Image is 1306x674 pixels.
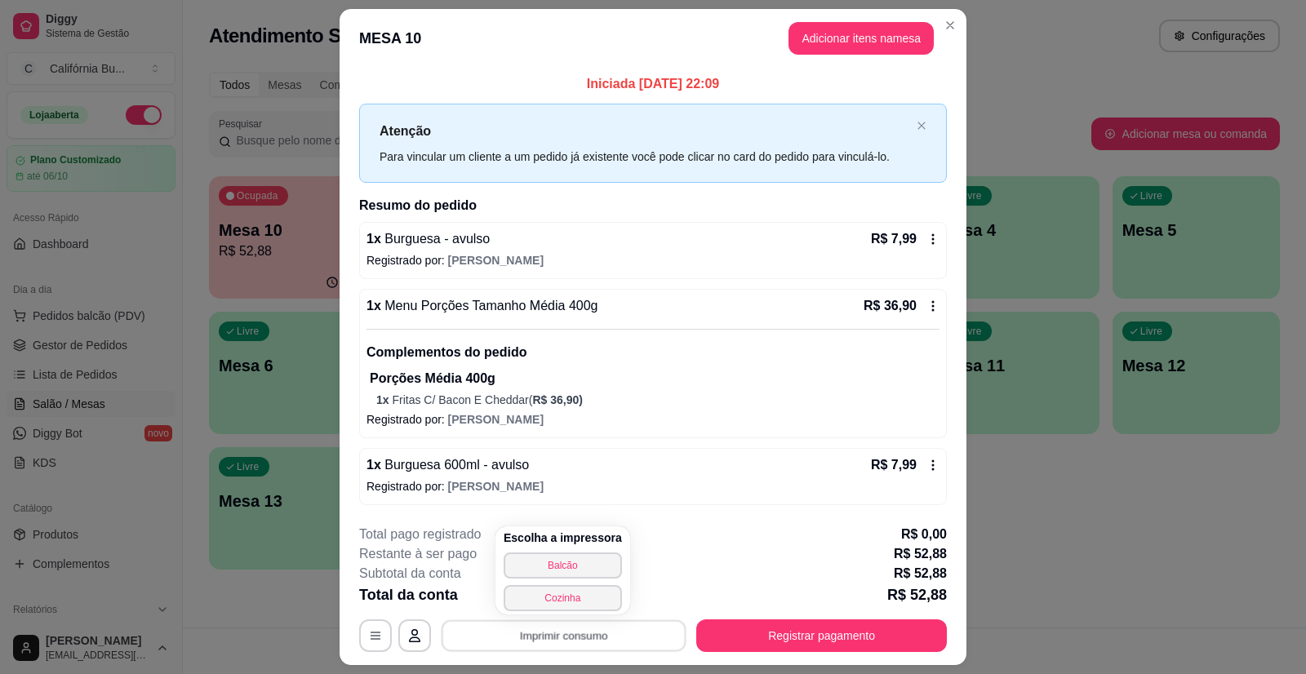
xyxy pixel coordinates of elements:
[359,583,458,606] p: Total da conta
[370,369,940,388] p: Porções Média 400g
[442,620,686,652] button: Imprimir consumo
[366,478,940,494] p: Registrado por:
[448,480,544,493] span: [PERSON_NAME]
[504,552,622,579] button: Balcão
[871,455,917,475] p: R$ 7,99
[381,299,598,313] span: Menu Porções Tamanho Média 400g
[366,411,940,428] p: Registrado por:
[366,229,490,249] p: 1 x
[937,12,963,38] button: Close
[504,530,622,546] h4: Escolha a impressora
[448,254,544,267] span: [PERSON_NAME]
[376,393,392,406] span: 1 x
[359,525,481,544] p: Total pago registrado
[366,455,529,475] p: 1 x
[504,585,622,611] button: Cozinha
[359,564,461,583] p: Subtotal da conta
[448,413,544,426] span: [PERSON_NAME]
[894,544,947,564] p: R$ 52,88
[359,196,947,215] h2: Resumo do pedido
[894,564,947,583] p: R$ 52,88
[696,619,947,652] button: Registrar pagamento
[380,121,910,141] p: Atenção
[366,296,597,316] p: 1 x
[359,74,947,94] p: Iniciada [DATE] 22:09
[376,392,940,408] p: Fritas C/ Bacon E Cheddar (
[340,9,966,68] header: MESA 10
[871,229,917,249] p: R$ 7,99
[788,22,934,55] button: Adicionar itens namesa
[381,458,529,472] span: Burguesa 600ml - avulso
[359,544,477,564] p: Restante à ser pago
[366,343,940,362] p: Complementos do pedido
[887,583,947,606] p: R$ 52,88
[901,525,947,544] p: R$ 0,00
[366,252,940,268] p: Registrado por:
[532,393,583,406] span: R$ 36,90 )
[917,121,926,131] button: close
[864,296,917,316] p: R$ 36,90
[380,148,910,166] div: Para vincular um cliente a um pedido já existente você pode clicar no card do pedido para vinculá...
[381,232,490,246] span: Burguesa - avulso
